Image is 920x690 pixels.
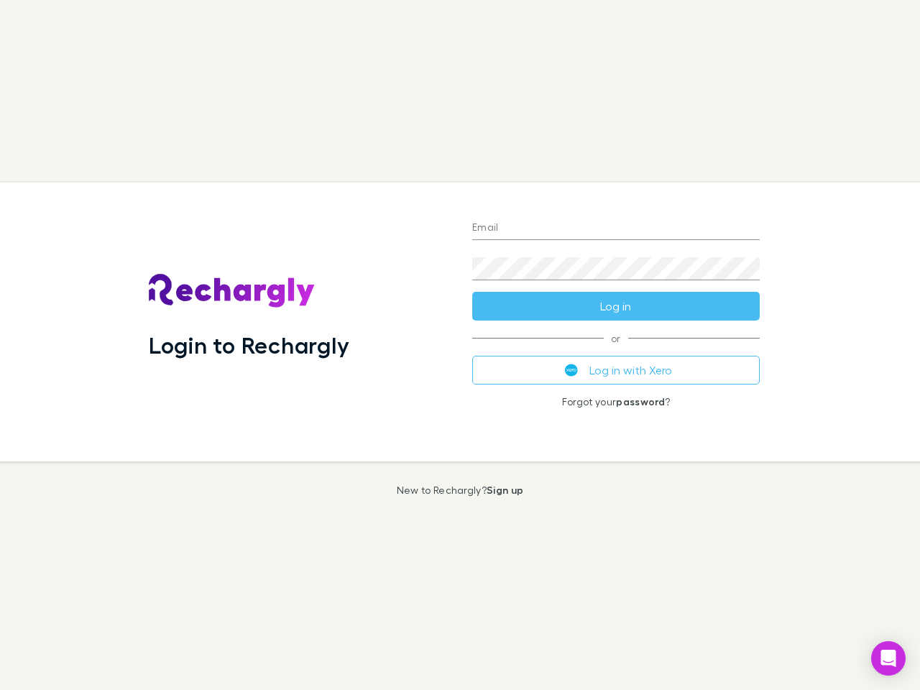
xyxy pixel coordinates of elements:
p: New to Rechargly? [397,484,524,496]
img: Xero's logo [565,364,578,377]
img: Rechargly's Logo [149,274,316,308]
button: Log in with Xero [472,356,760,385]
h1: Login to Rechargly [149,331,349,359]
p: Forgot your ? [472,396,760,408]
button: Log in [472,292,760,321]
a: Sign up [487,484,523,496]
a: password [616,395,665,408]
span: or [472,338,760,339]
div: Open Intercom Messenger [871,641,906,676]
